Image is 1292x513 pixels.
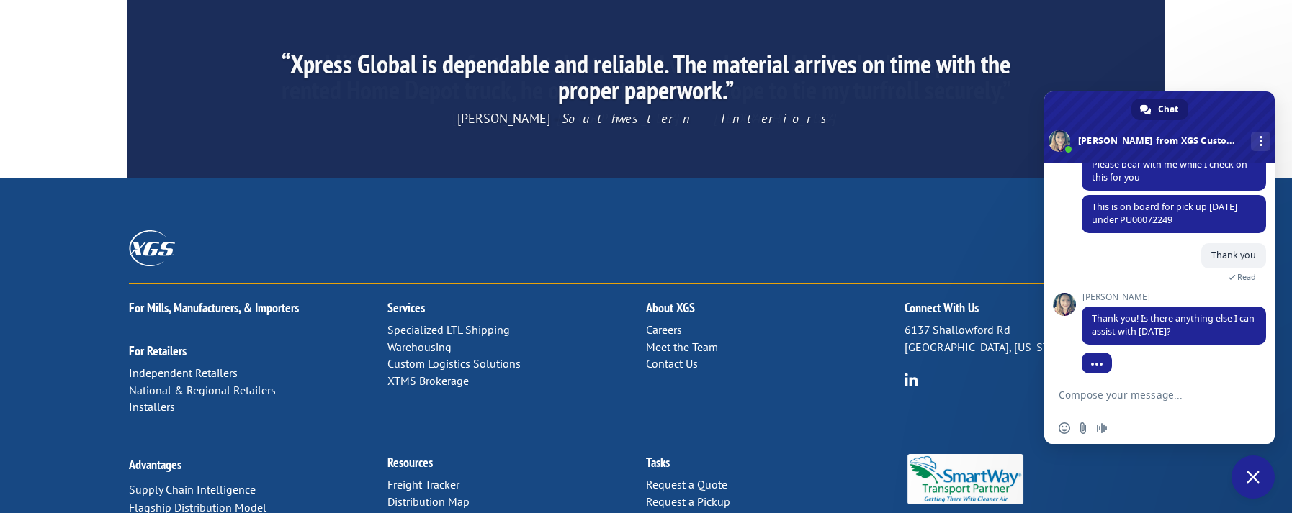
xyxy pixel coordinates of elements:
[646,494,730,509] a: Request a Pickup
[387,477,459,491] a: Freight Tracker
[905,373,918,386] img: group-6
[1092,145,1247,183] span: Hello! My name is [PERSON_NAME]. Please bear with me while I check on this for you
[387,299,425,316] a: Services
[452,110,840,127] span: [PERSON_NAME] –
[646,456,905,476] h2: Tasks
[1059,389,1229,401] textarea: Compose your message...
[129,342,187,359] a: For Retailers
[646,356,698,371] a: Contact Us
[557,110,840,127] em: [GEOGRAPHIC_DATA], [GEOGRAPHIC_DATA]
[129,399,175,414] a: Installers
[1096,422,1108,434] span: Audio message
[129,482,256,496] a: Supply Chain Intelligence
[387,373,469,388] a: XTMS Brokerage
[387,340,452,354] a: Warehousing
[905,454,1026,504] img: Smartway_Logo
[1232,455,1275,499] div: Close chat
[646,340,718,354] a: Meet the Team
[129,299,299,316] a: For Mills, Manufacturers, & Importers
[646,322,682,337] a: Careers
[387,322,510,337] a: Specialized LTL Shipping
[129,383,276,397] a: National & Regional Retailers
[1092,312,1255,337] span: Thank you! Is there anything else I can assist with [DATE]?
[1059,422,1070,434] span: Insert an emoji
[646,299,695,316] a: About XGS
[1131,99,1188,120] div: Chat
[263,51,1029,110] h2: “Forklift driver was fast and talented, and when he saw I had a bad setup on my rented Home Depot...
[129,230,175,265] img: XGS_Logos_ALL_2024_All_White
[1092,201,1237,226] span: This is on board for pick up [DATE] under PU00072249
[1237,272,1256,282] span: Read
[905,301,1163,322] h2: Connect With Us
[905,322,1163,356] p: 6137 Shallowford Rd [GEOGRAPHIC_DATA], [US_STATE] 37421
[1251,132,1270,151] div: More channels
[1158,99,1178,120] span: Chat
[1077,422,1089,434] span: Send a file
[1082,292,1266,302] span: [PERSON_NAME]
[1211,249,1256,261] span: Thank you
[387,356,521,371] a: Custom Logistics Solutions
[129,366,238,380] a: Independent Retailers
[129,456,181,473] a: Advantages
[646,477,727,491] a: Request a Quote
[387,454,433,471] a: Resources
[387,494,470,509] a: Distribution Map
